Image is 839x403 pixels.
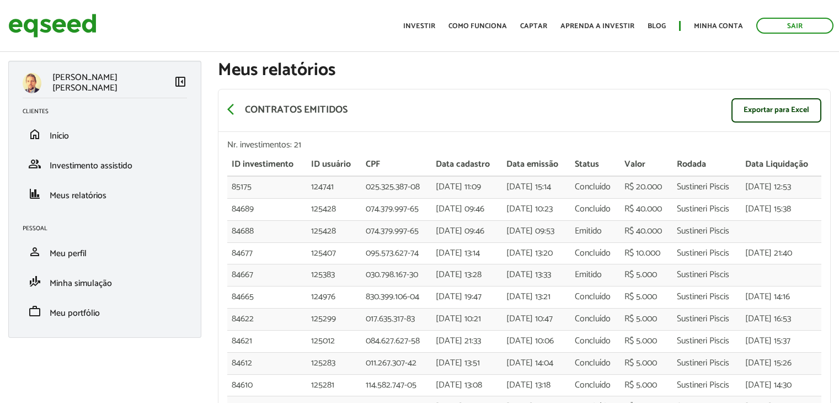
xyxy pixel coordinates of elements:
td: 84667 [227,264,307,287]
a: personMeu perfil [23,245,187,258]
td: 84621 [227,330,307,352]
td: 125428 [307,220,361,242]
td: Emitido [570,220,621,242]
li: Meu perfil [14,237,195,267]
td: [DATE] 15:14 [502,176,570,198]
td: Sustineri Piscis [672,287,741,309]
td: Concluído [570,309,621,331]
td: Sustineri Piscis [672,198,741,220]
th: Data Liquidação [741,154,821,176]
td: Sustineri Piscis [672,330,741,352]
a: Minha conta [694,23,743,30]
td: 125428 [307,198,361,220]
td: 125012 [307,330,361,352]
span: finance_mode [28,275,41,288]
th: Status [570,154,621,176]
img: EqSeed [8,11,97,40]
span: person [28,245,41,258]
span: home [28,128,41,141]
th: Data emissão [502,154,570,176]
span: group [28,157,41,171]
td: [DATE] 16:53 [741,309,821,331]
h2: Pessoal [23,225,195,232]
td: 84677 [227,242,307,264]
td: 017.635.317-83 [361,309,432,331]
td: 125407 [307,242,361,264]
span: left_panel_close [174,75,187,88]
td: 125383 [307,264,361,287]
li: Minha simulação [14,267,195,296]
td: 85175 [227,176,307,198]
td: [DATE] 13:33 [502,264,570,287]
a: workMeu portfólio [23,305,187,318]
td: [DATE] 12:53 [741,176,821,198]
td: 095.573.627-74 [361,242,432,264]
td: [DATE] 13:14 [431,242,502,264]
td: Concluído [570,198,621,220]
td: [DATE] 15:38 [741,198,821,220]
span: Início [50,129,69,144]
td: 124741 [307,176,361,198]
td: R$ 40.000 [620,198,672,220]
a: financeMeus relatórios [23,187,187,200]
a: homeInício [23,128,187,141]
td: [DATE] 10:21 [431,309,502,331]
td: [DATE] 15:26 [741,352,821,374]
span: finance [28,187,41,200]
td: 84622 [227,309,307,331]
a: Investir [403,23,435,30]
span: Meus relatórios [50,188,106,203]
span: work [28,305,41,318]
li: Investimento assistido [14,149,195,179]
th: CPF [361,154,432,176]
td: R$ 5.000 [620,352,672,374]
span: arrow_back_ios [227,103,241,116]
td: R$ 5.000 [620,264,672,287]
td: [DATE] 10:47 [502,309,570,331]
td: 084.627.627-58 [361,330,432,352]
td: 84689 [227,198,307,220]
span: Meu perfil [50,246,87,261]
td: 125299 [307,309,361,331]
td: Sustineri Piscis [672,352,741,374]
th: ID investimento [227,154,307,176]
td: Emitido [570,264,621,287]
td: Sustineri Piscis [672,176,741,198]
td: 84665 [227,287,307,309]
h1: Meus relatórios [218,61,831,80]
td: [DATE] 13:21 [502,287,570,309]
td: 830.399.106-04 [361,287,432,309]
td: R$ 5.000 [620,309,672,331]
td: R$ 5.000 [620,330,672,352]
a: finance_modeMinha simulação [23,275,187,288]
td: 125281 [307,374,361,396]
td: [DATE] 13:28 [431,264,502,287]
p: Contratos emitidos [245,104,348,116]
td: R$ 40.000 [620,220,672,242]
a: Captar [520,23,547,30]
td: 074.379.997-65 [361,198,432,220]
td: R$ 5.000 [620,287,672,309]
td: Sustineri Piscis [672,264,741,287]
a: groupInvestimento assistido [23,157,187,171]
p: [PERSON_NAME] [PERSON_NAME] [52,72,174,93]
td: Concluído [570,374,621,396]
td: [DATE] 13:51 [431,352,502,374]
td: [DATE] 19:47 [431,287,502,309]
td: [DATE] 09:46 [431,198,502,220]
span: Minha simulação [50,276,112,291]
th: Rodada [672,154,741,176]
td: Concluído [570,330,621,352]
div: Nr. investimentos: 21 [227,141,821,150]
td: 114.582.747-05 [361,374,432,396]
td: Sustineri Piscis [672,374,741,396]
td: 124976 [307,287,361,309]
td: R$ 5.000 [620,374,672,396]
td: [DATE] 09:46 [431,220,502,242]
td: 030.798.167-30 [361,264,432,287]
a: Blog [648,23,666,30]
td: [DATE] 21:33 [431,330,502,352]
td: [DATE] 13:20 [502,242,570,264]
h2: Clientes [23,108,195,115]
th: Valor [620,154,672,176]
